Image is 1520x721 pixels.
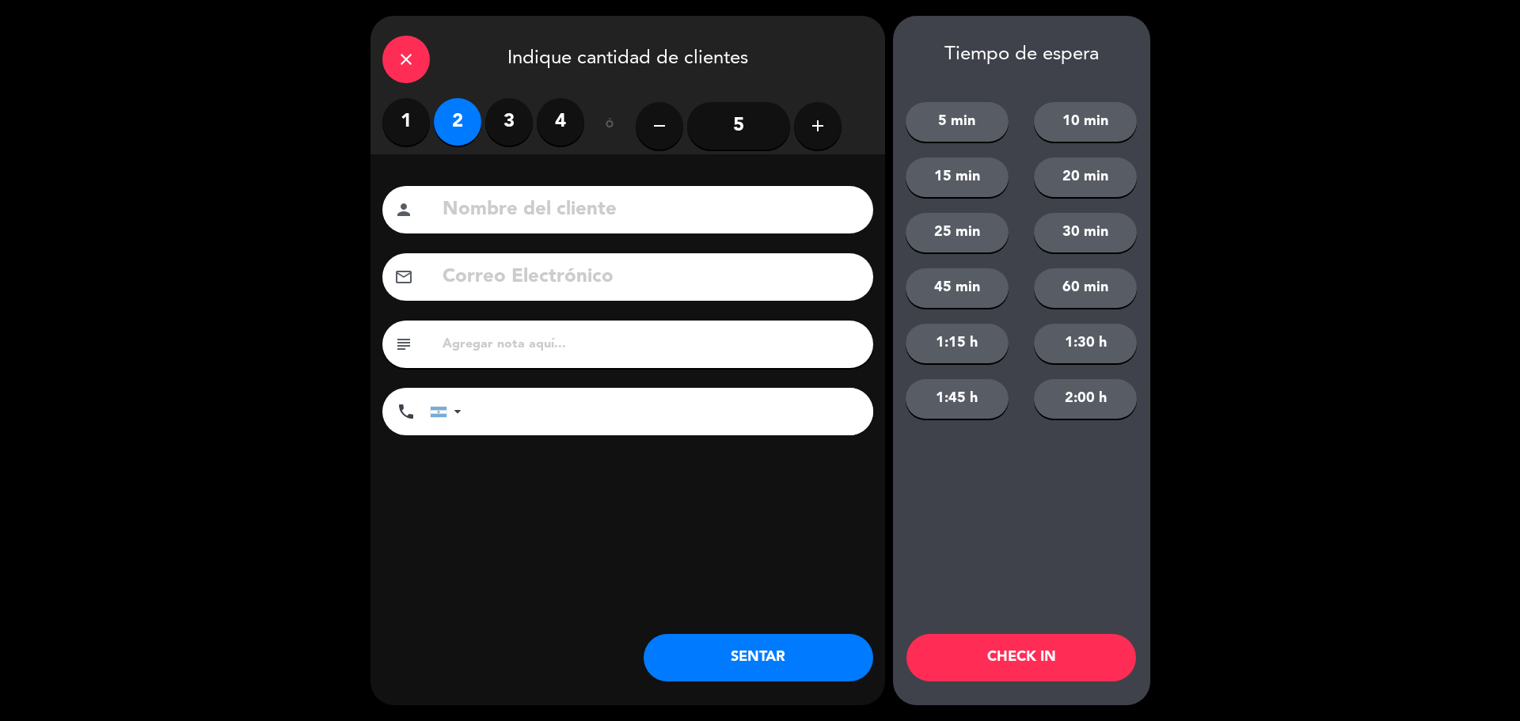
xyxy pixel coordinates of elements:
[397,50,416,69] i: close
[808,116,827,135] i: add
[1034,157,1137,197] button: 20 min
[485,98,533,146] label: 3
[394,268,413,287] i: email
[382,98,430,146] label: 1
[1034,213,1137,252] button: 30 min
[893,44,1150,66] div: Tiempo de espera
[370,16,885,98] div: Indique cantidad de clientes
[906,324,1009,363] button: 1:15 h
[650,116,669,135] i: remove
[906,157,1009,197] button: 15 min
[537,98,584,146] label: 4
[636,102,683,150] button: remove
[906,102,1009,142] button: 5 min
[397,402,416,421] i: phone
[644,634,873,681] button: SENTAR
[441,333,861,355] input: Agregar nota aquí...
[394,200,413,219] i: person
[906,268,1009,308] button: 45 min
[794,102,842,150] button: add
[441,194,861,226] input: Nombre del cliente
[1034,268,1137,308] button: 60 min
[1034,379,1137,419] button: 2:00 h
[1034,324,1137,363] button: 1:30 h
[441,261,861,294] input: Correo Electrónico
[906,634,1136,681] button: CHECK IN
[1034,102,1137,142] button: 10 min
[431,389,467,434] div: Argentina: +54
[906,379,1009,419] button: 1:45 h
[906,213,1009,252] button: 25 min
[434,98,481,146] label: 2
[584,98,636,154] div: ó
[394,335,413,354] i: subject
